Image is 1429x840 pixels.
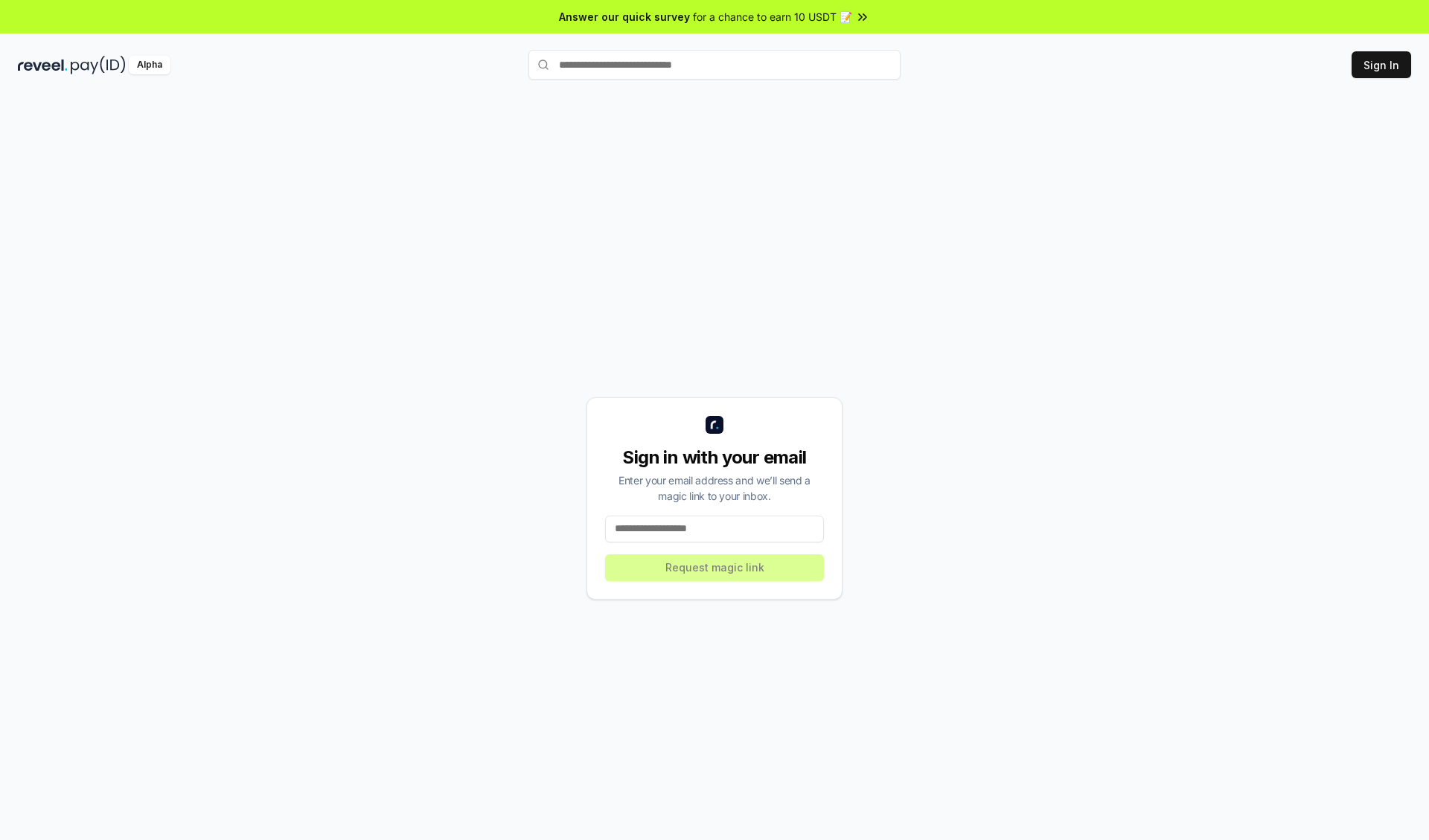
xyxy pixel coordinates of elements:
img: logo_small [706,416,723,434]
div: Alpha [129,56,170,74]
span: Answer our quick survey [559,9,690,25]
div: Enter your email address and we’ll send a magic link to your inbox. [605,472,824,504]
img: pay_id [71,56,126,74]
span: for a chance to earn 10 USDT 📝 [693,9,852,25]
button: Sign In [1352,51,1411,78]
img: reveel_dark [18,56,68,74]
div: Sign in with your email [605,446,824,469]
